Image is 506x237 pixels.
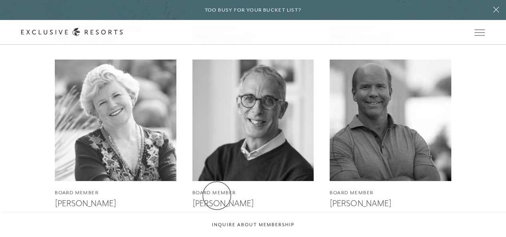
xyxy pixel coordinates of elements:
[330,60,451,209] a: Board Member[PERSON_NAME]
[192,197,314,209] h3: [PERSON_NAME]
[192,189,314,197] h4: Board Member
[192,60,314,209] a: Board Member[PERSON_NAME]
[55,189,176,197] h4: Board Member
[205,6,302,14] h6: Too busy for your bucket list?
[330,189,451,197] h4: Board Member
[55,197,176,209] h3: [PERSON_NAME]
[55,60,176,209] a: Board Member[PERSON_NAME]
[330,197,451,209] h3: [PERSON_NAME]
[474,30,485,35] button: Open navigation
